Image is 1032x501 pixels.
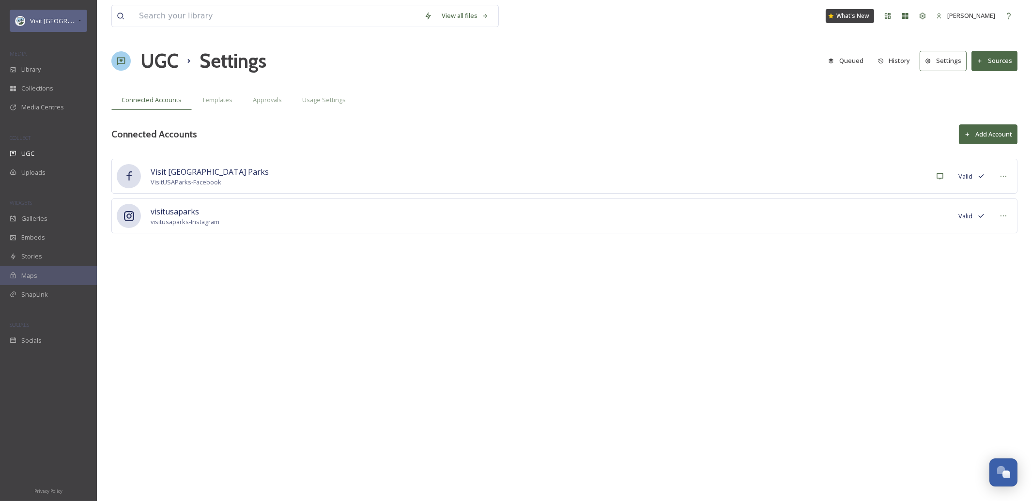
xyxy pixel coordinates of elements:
[947,11,995,20] span: [PERSON_NAME]
[30,16,123,25] span: Visit [GEOGRAPHIC_DATA] Parks
[21,252,42,261] span: Stories
[253,95,282,105] span: Approvals
[21,168,46,177] span: Uploads
[959,124,1017,144] button: Add Account
[958,172,972,181] span: Valid
[34,488,62,494] span: Privacy Policy
[302,95,346,105] span: Usage Settings
[826,9,874,23] a: What's New
[151,166,269,178] span: Visit [GEOGRAPHIC_DATA] Parks
[10,50,27,57] span: MEDIA
[971,51,1017,71] button: Sources
[437,6,493,25] a: View all files
[10,134,31,141] span: COLLECT
[21,233,45,242] span: Embeds
[151,178,269,187] span: VisitUSAParks - Facebook
[134,5,419,27] input: Search your library
[989,458,1017,486] button: Open Chat
[873,51,920,70] a: History
[202,95,232,105] span: Templates
[21,84,53,93] span: Collections
[34,485,62,496] a: Privacy Policy
[21,290,48,299] span: SnapLink
[21,149,34,158] span: UGC
[10,321,29,328] span: SOCIALS
[200,46,266,76] h1: Settings
[823,51,873,70] a: Queued
[823,51,868,70] button: Queued
[151,206,219,217] span: visitusaparks
[140,46,178,76] a: UGC
[920,51,971,71] a: Settings
[873,51,915,70] button: History
[122,95,182,105] span: Connected Accounts
[111,127,197,141] h3: Connected Accounts
[21,271,37,280] span: Maps
[920,51,967,71] button: Settings
[21,65,41,74] span: Library
[958,212,972,221] span: Valid
[21,214,47,223] span: Galleries
[10,199,32,206] span: WIDGETS
[21,103,64,112] span: Media Centres
[21,336,42,345] span: Socials
[15,16,25,26] img: download.png
[151,217,219,227] span: visitusaparks - Instagram
[931,6,1000,25] a: [PERSON_NAME]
